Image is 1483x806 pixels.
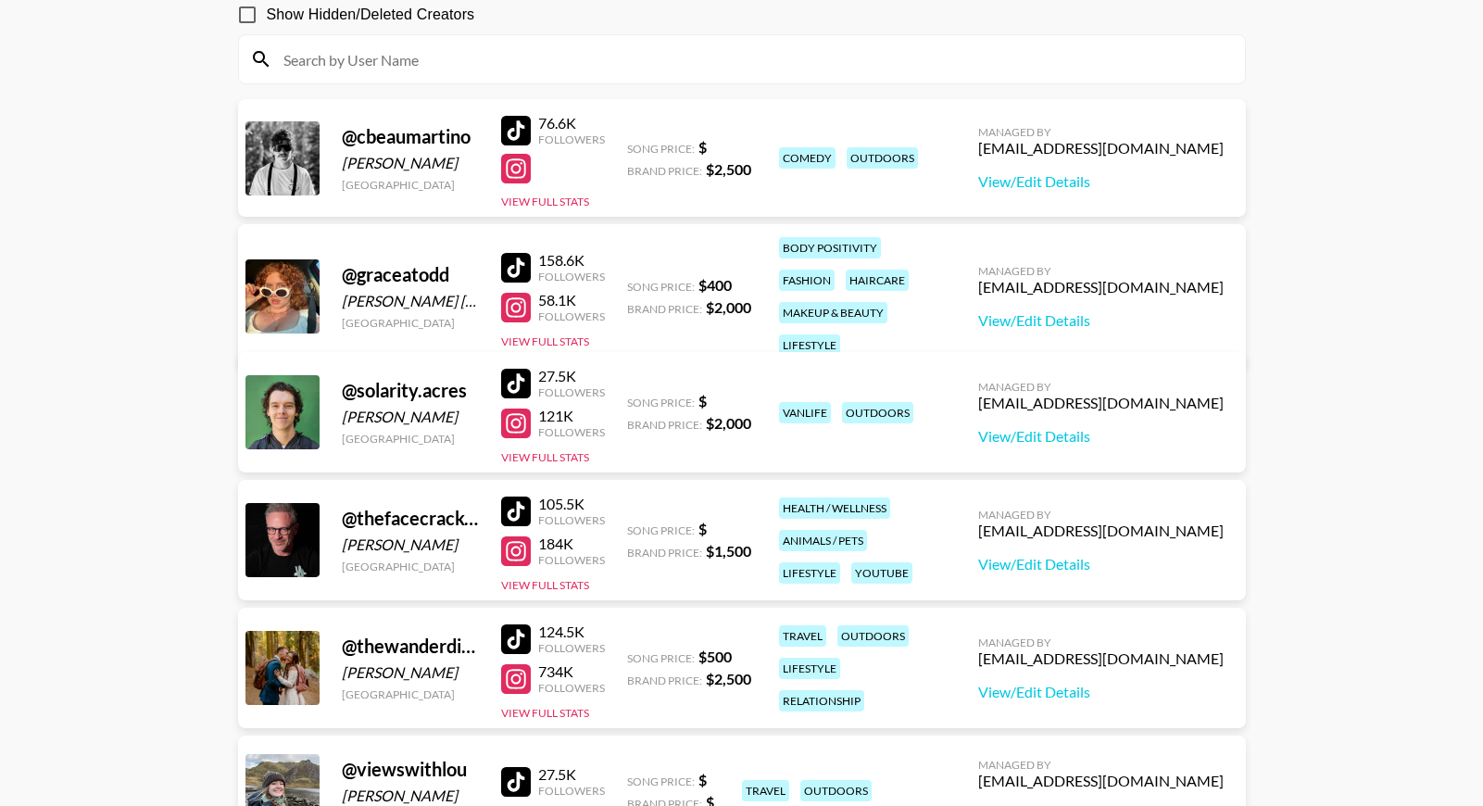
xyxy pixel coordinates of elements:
[779,334,840,356] div: lifestyle
[538,407,605,425] div: 121K
[627,674,702,687] span: Brand Price:
[342,560,479,573] div: [GEOGRAPHIC_DATA]
[342,507,479,530] div: @ thefacecracker
[538,425,605,439] div: Followers
[846,270,909,291] div: haircare
[779,147,836,169] div: comedy
[706,670,751,687] strong: $ 2,500
[538,553,605,567] div: Followers
[698,276,732,294] strong: $ 400
[779,270,835,291] div: fashion
[538,385,605,399] div: Followers
[978,683,1224,701] a: View/Edit Details
[342,787,479,805] div: [PERSON_NAME]
[342,178,479,192] div: [GEOGRAPHIC_DATA]
[779,562,840,584] div: lifestyle
[538,367,605,385] div: 27.5K
[779,690,864,712] div: relationship
[538,270,605,283] div: Followers
[978,264,1224,278] div: Managed By
[342,263,479,286] div: @ graceatodd
[342,663,479,682] div: [PERSON_NAME]
[342,635,479,658] div: @ thewanderdiary_
[779,658,840,679] div: lifestyle
[342,687,479,701] div: [GEOGRAPHIC_DATA]
[978,522,1224,540] div: [EMAIL_ADDRESS][DOMAIN_NAME]
[501,578,589,592] button: View Full Stats
[342,379,479,402] div: @ solarity.acres
[978,380,1224,394] div: Managed By
[779,497,890,519] div: health / wellness
[978,649,1224,668] div: [EMAIL_ADDRESS][DOMAIN_NAME]
[501,706,589,720] button: View Full Stats
[501,195,589,208] button: View Full Stats
[978,139,1224,157] div: [EMAIL_ADDRESS][DOMAIN_NAME]
[978,508,1224,522] div: Managed By
[272,44,1234,74] input: Search by User Name
[779,302,887,323] div: makeup & beauty
[342,125,479,148] div: @ cbeaumartino
[978,555,1224,573] a: View/Edit Details
[627,418,702,432] span: Brand Price:
[538,291,605,309] div: 58.1K
[627,546,702,560] span: Brand Price:
[779,237,881,258] div: body positivity
[627,164,702,178] span: Brand Price:
[800,780,872,801] div: outdoors
[342,408,479,426] div: [PERSON_NAME]
[706,414,751,432] strong: $ 2,000
[978,311,1224,330] a: View/Edit Details
[538,681,605,695] div: Followers
[978,394,1224,412] div: [EMAIL_ADDRESS][DOMAIN_NAME]
[538,513,605,527] div: Followers
[342,758,479,781] div: @ viewswithlou
[342,154,479,172] div: [PERSON_NAME]
[706,160,751,178] strong: $ 2,500
[779,625,826,647] div: travel
[627,302,702,316] span: Brand Price:
[627,775,695,788] span: Song Price:
[538,623,605,641] div: 124.5K
[627,142,695,156] span: Song Price:
[538,114,605,132] div: 76.6K
[698,138,707,156] strong: $
[627,651,695,665] span: Song Price:
[538,765,605,784] div: 27.5K
[978,278,1224,296] div: [EMAIL_ADDRESS][DOMAIN_NAME]
[978,125,1224,139] div: Managed By
[267,4,475,26] span: Show Hidden/Deleted Creators
[538,662,605,681] div: 734K
[698,648,732,665] strong: $ 500
[627,523,695,537] span: Song Price:
[978,427,1224,446] a: View/Edit Details
[627,280,695,294] span: Song Price:
[501,334,589,348] button: View Full Stats
[978,758,1224,772] div: Managed By
[779,530,867,551] div: animals / pets
[698,771,707,788] strong: $
[842,402,913,423] div: outdoors
[538,784,605,798] div: Followers
[742,780,789,801] div: travel
[706,542,751,560] strong: $ 1,500
[978,636,1224,649] div: Managed By
[837,625,909,647] div: outdoors
[847,147,918,169] div: outdoors
[779,402,831,423] div: vanlife
[342,432,479,446] div: [GEOGRAPHIC_DATA]
[538,535,605,553] div: 184K
[978,772,1224,790] div: [EMAIL_ADDRESS][DOMAIN_NAME]
[342,535,479,554] div: [PERSON_NAME]
[538,641,605,655] div: Followers
[501,450,589,464] button: View Full Stats
[851,562,912,584] div: youtube
[342,292,479,310] div: [PERSON_NAME] [PERSON_NAME]
[342,316,479,330] div: [GEOGRAPHIC_DATA]
[538,309,605,323] div: Followers
[698,392,707,409] strong: $
[538,132,605,146] div: Followers
[706,298,751,316] strong: $ 2,000
[627,396,695,409] span: Song Price:
[698,520,707,537] strong: $
[538,495,605,513] div: 105.5K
